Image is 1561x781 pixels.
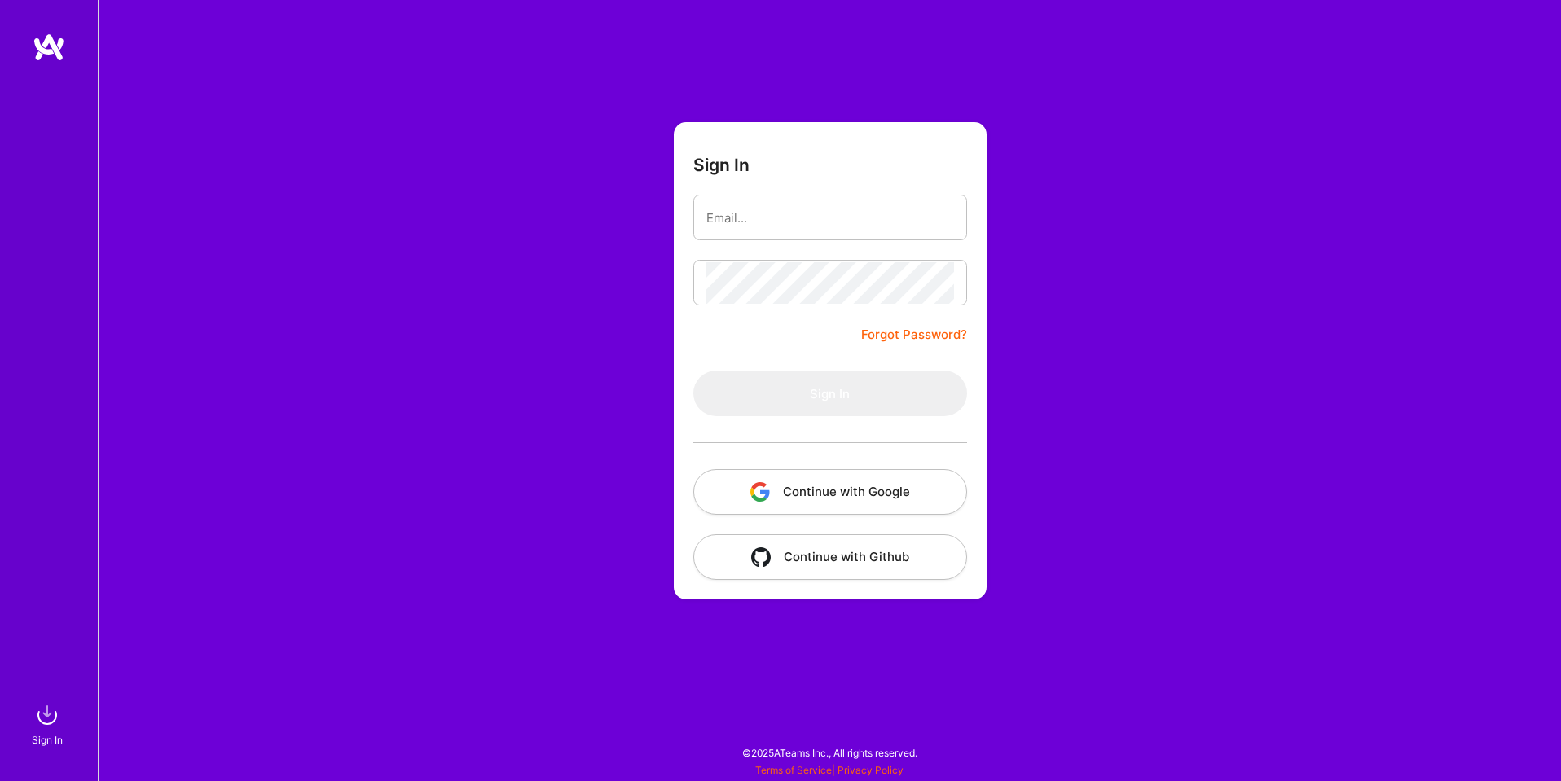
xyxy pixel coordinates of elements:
[838,764,904,776] a: Privacy Policy
[751,547,771,567] img: icon
[693,469,967,515] button: Continue with Google
[750,482,770,502] img: icon
[32,731,63,748] div: Sign In
[31,699,64,731] img: sign in
[693,371,967,416] button: Sign In
[34,699,64,748] a: sign inSign In
[693,534,967,580] button: Continue with Github
[33,33,65,62] img: logo
[755,764,832,776] a: Terms of Service
[706,197,954,239] input: Email...
[861,325,967,344] a: Forgot Password?
[693,155,750,175] h3: Sign In
[98,732,1561,773] div: © 2025 ATeams Inc., All rights reserved.
[755,764,904,776] span: |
